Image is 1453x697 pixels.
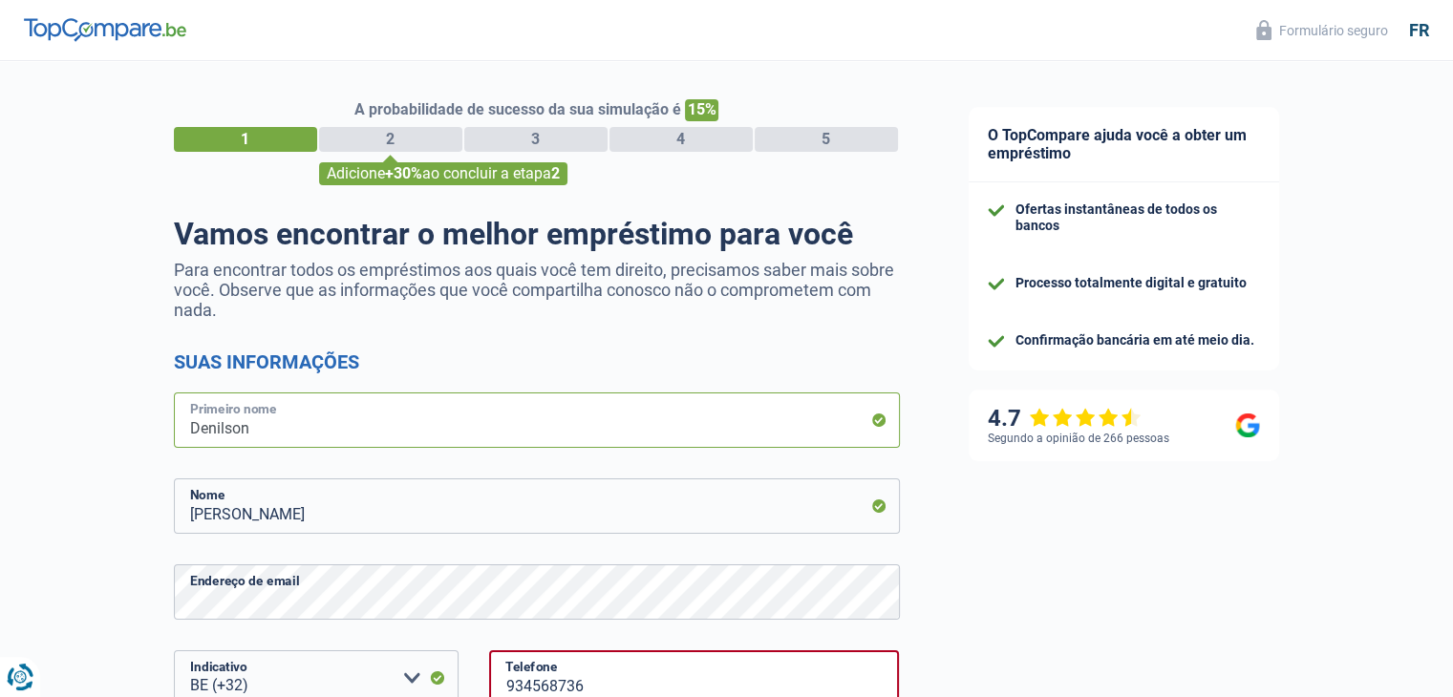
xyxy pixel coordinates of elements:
button: Formulário seguro [1245,14,1400,46]
font: A probabilidade de sucesso da sua simulação é [354,100,681,118]
font: 15% [688,100,716,118]
font: 5 [822,130,830,148]
font: Vamos encontrar o melhor empréstimo para você [174,216,853,252]
font: 3 [531,130,540,148]
font: +30% [385,164,422,182]
font: Suas informações [174,350,359,373]
font: Para encontrar todos os empréstimos aos quais você tem direito, precisamos saber mais sobre você.... [174,260,894,320]
font: ao concluir a etapa [422,164,551,182]
font: 2 [551,164,560,182]
font: 4.7 [988,405,1021,432]
img: Logotipo TopCompare [24,18,186,41]
font: O TopCompare ajuda você a obter um empréstimo [988,126,1247,162]
font: Confirmação bancária em até meio dia. [1015,332,1254,348]
font: 2 [386,130,395,148]
font: Segundo a opinião de 266 pessoas [988,432,1169,445]
font: Processo totalmente digital e gratuito [1015,275,1247,290]
font: 1 [241,130,249,148]
font: Adicione [327,164,385,182]
font: fr [1409,20,1429,40]
font: 4 [676,130,685,148]
font: Formulário seguro [1279,23,1388,38]
font: Ofertas instantâneas de todos os bancos [1015,201,1217,233]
